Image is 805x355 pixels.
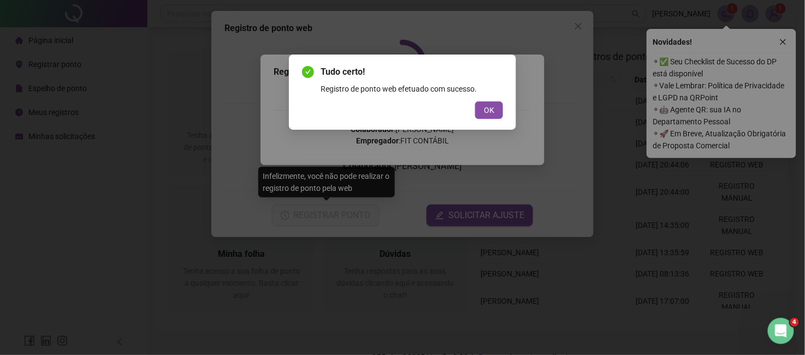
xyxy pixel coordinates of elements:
span: check-circle [302,66,314,78]
span: 4 [790,318,799,327]
span: Tudo certo! [321,65,503,79]
iframe: Intercom live chat [768,318,794,344]
button: OK [475,101,503,119]
span: OK [484,104,494,116]
div: Registro de ponto web efetuado com sucesso. [321,83,503,95]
